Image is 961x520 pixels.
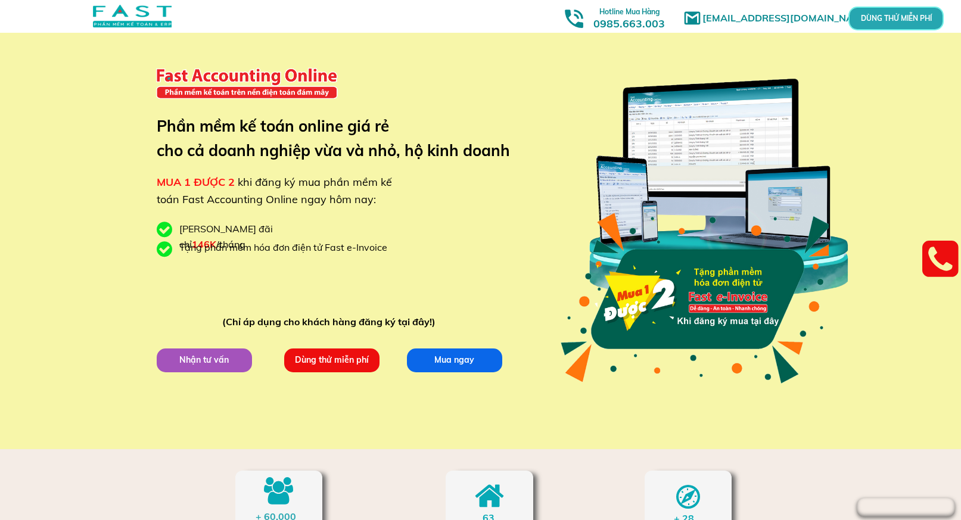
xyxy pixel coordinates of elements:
p: Mua ngay [406,348,503,372]
span: MUA 1 ĐƯỢC 2 [157,175,235,189]
div: (Chỉ áp dụng cho khách hàng đăng ký tại đây!) [222,315,441,330]
h3: Phần mềm kế toán online giá rẻ cho cả doanh nghiệp vừa và nhỏ, hộ kinh doanh [157,114,528,163]
h1: [EMAIL_ADDRESS][DOMAIN_NAME] [702,11,878,26]
span: khi đăng ký mua phần mềm kế toán Fast Accounting Online ngay hôm nay: [157,175,392,206]
div: [PERSON_NAME] đãi chỉ /tháng [179,222,334,252]
div: Tặng phần mềm hóa đơn điện tử Fast e-Invoice [179,240,396,256]
span: Hotline Mua Hàng [599,7,660,16]
p: Dùng thử miễn phí [283,348,380,372]
h3: 0985.663.003 [580,4,678,30]
p: Nhận tư vấn [155,348,253,372]
p: DÙNG THỬ MIỄN PHÍ [876,14,916,23]
span: 146K [192,238,216,250]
